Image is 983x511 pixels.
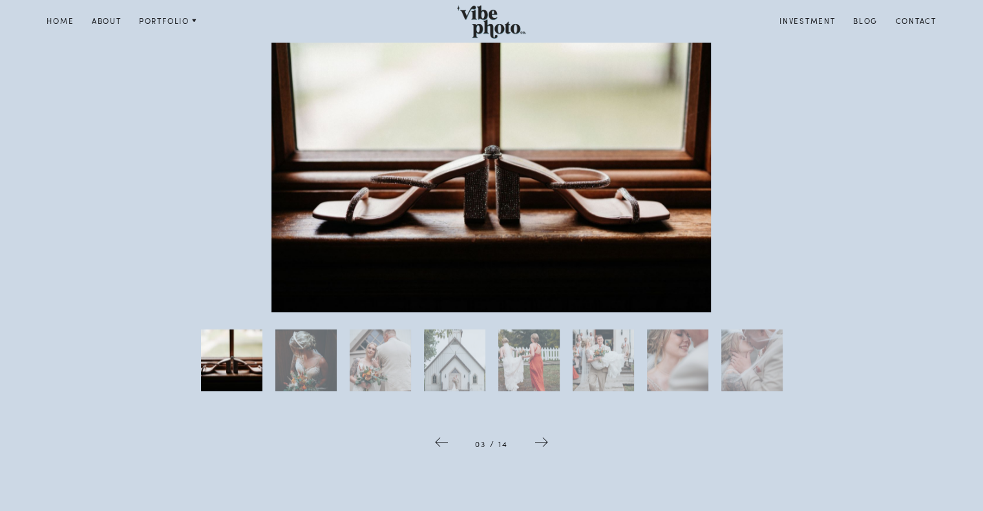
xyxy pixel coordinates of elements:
a: Contact [887,14,946,28]
a: About [83,14,130,28]
span: / [489,439,494,449]
span: 14 [498,439,508,449]
a: Investment [770,14,844,28]
span: Portfolio [139,16,189,27]
img: Vibe Photo Co. [457,3,525,39]
a: Portfolio [130,14,206,28]
a: Blog [844,14,886,28]
span: 03 [475,439,486,449]
a: Home [38,14,83,28]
